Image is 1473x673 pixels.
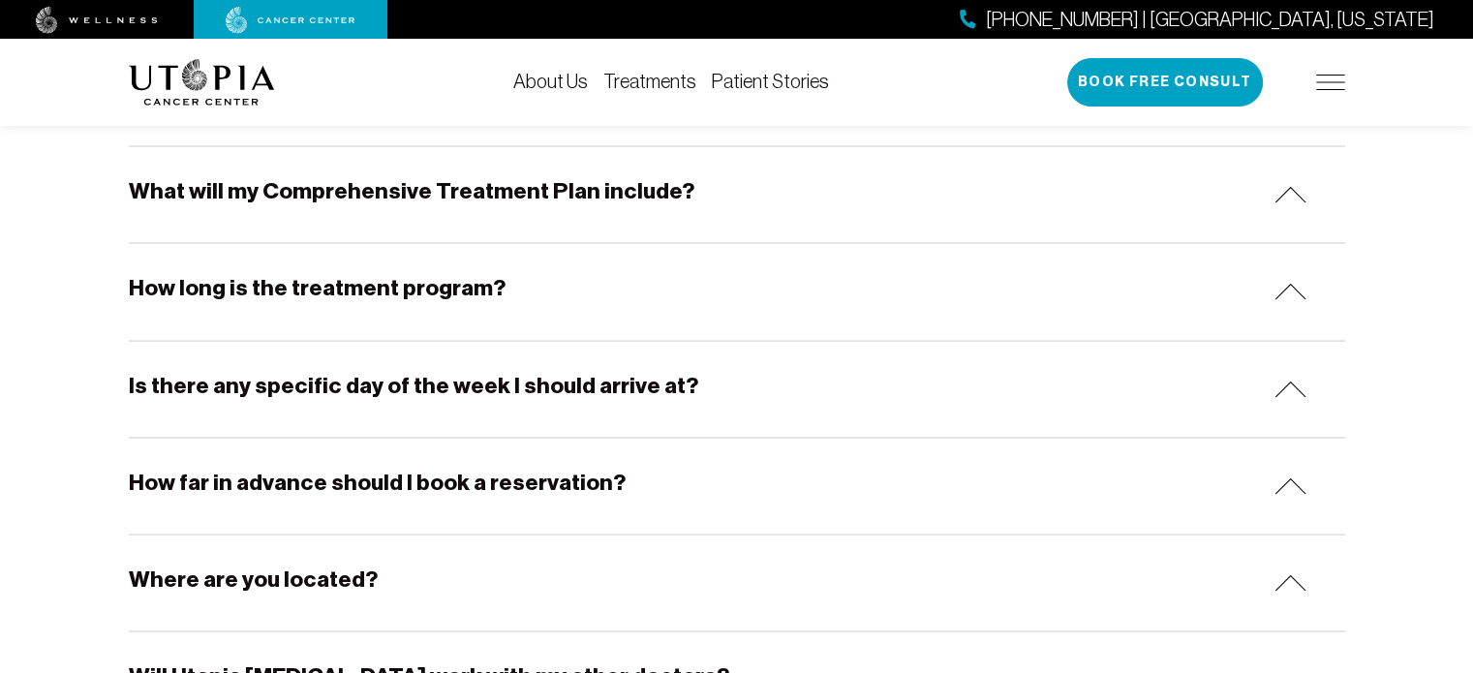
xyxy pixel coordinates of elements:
[986,6,1434,34] span: [PHONE_NUMBER] | [GEOGRAPHIC_DATA], [US_STATE]
[513,71,588,92] a: About Us
[129,564,378,594] h5: Where are you located?
[129,370,698,400] h5: Is there any specific day of the week I should arrive at?
[36,7,158,34] img: wellness
[129,59,275,106] img: logo
[129,175,694,205] h5: What will my Comprehensive Treatment Plan include?
[603,71,696,92] a: Treatments
[1316,75,1345,90] img: icon-hamburger
[129,272,506,302] h5: How long is the treatment program?
[712,71,829,92] a: Patient Stories
[960,6,1434,34] a: [PHONE_NUMBER] | [GEOGRAPHIC_DATA], [US_STATE]
[1067,58,1263,107] button: Book Free Consult
[226,7,355,34] img: cancer center
[129,467,626,497] h5: How far in advance should I book a reservation?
